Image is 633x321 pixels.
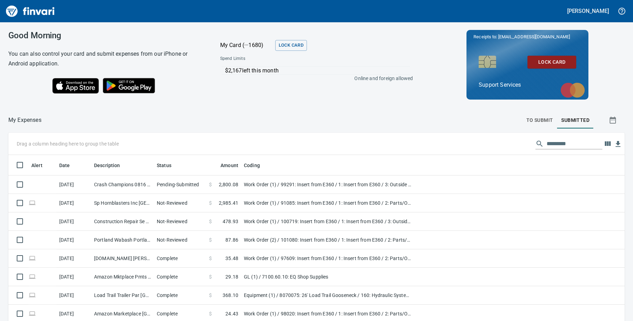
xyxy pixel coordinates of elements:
[209,273,212,280] span: $
[244,161,269,170] span: Coding
[215,75,413,82] p: Online and foreign allowed
[56,194,91,212] td: [DATE]
[602,112,625,128] button: Show transactions within a particular date range
[29,274,36,279] span: Online transaction
[56,231,91,249] td: [DATE]
[56,212,91,231] td: [DATE]
[473,33,581,40] p: Receipts to:
[223,218,238,225] span: 478.93
[557,79,588,101] img: mastercard.svg
[223,292,238,299] span: 368.10
[244,161,260,170] span: Coding
[59,161,79,170] span: Date
[91,194,154,212] td: Sp Hornblasters Inc [GEOGRAPHIC_DATA] [GEOGRAPHIC_DATA]
[91,231,154,249] td: Portland Wabash Portland OR
[209,236,212,243] span: $
[209,310,212,317] span: $
[29,311,36,316] span: Online transaction
[8,49,203,69] h6: You can also control your card and submit expenses from our iPhone or Android application.
[91,249,154,268] td: [DOMAIN_NAME] [PERSON_NAME] IN
[94,161,129,170] span: Description
[8,116,41,124] p: My Expenses
[99,74,159,97] img: Get it on Google Play
[94,161,120,170] span: Description
[31,161,43,170] span: Alert
[497,33,571,40] span: [EMAIL_ADDRESS][DOMAIN_NAME]
[567,7,609,15] h5: [PERSON_NAME]
[221,161,238,170] span: Amount
[613,139,623,149] button: Download table
[225,255,238,262] span: 35.48
[91,175,154,194] td: Crash Champions 0816 - [GEOGRAPHIC_DATA] [GEOGRAPHIC_DATA]
[225,273,238,280] span: 29.18
[241,194,415,212] td: Work Order (1) / 91085: Insert from E360 / 1: Insert from E360 / 2: Parts/Other
[8,116,41,124] nav: breadcrumb
[56,268,91,286] td: [DATE]
[157,161,180,170] span: Status
[17,140,119,147] p: Drag a column heading here to group the table
[602,139,613,149] button: Choose columns to display
[59,161,70,170] span: Date
[225,66,410,75] p: $2,167 left this month
[154,249,206,268] td: Complete
[91,212,154,231] td: Construction Repair Se Battle Ground [GEOGRAPHIC_DATA]
[154,268,206,286] td: Complete
[533,58,571,66] span: Lock Card
[209,255,212,262] span: $
[241,212,415,231] td: Work Order (1) / 100719: Insert from E360 / 1: Insert from E360 / 3: Outside Repair
[157,161,171,170] span: Status
[241,175,415,194] td: Work Order (1) / 99291: Insert from E360 / 1: Insert from E360 / 3: Outside Repair
[225,310,238,317] span: 24.43
[526,116,553,125] span: To Submit
[561,116,589,125] span: Submitted
[209,199,212,206] span: $
[527,56,576,69] button: Lock Card
[241,231,415,249] td: Work Order (2) / 101080: Insert from E360 / 1: Insert from E360 / 2: Parts/Other
[154,286,206,305] td: Complete
[56,249,91,268] td: [DATE]
[220,55,329,62] span: Spend Limits
[29,256,36,260] span: Online transaction
[31,161,52,170] span: Alert
[4,3,56,19] img: Finvari
[225,236,238,243] span: 87.86
[565,6,611,16] button: [PERSON_NAME]
[241,268,415,286] td: GL (1) / 7100.60.10: EQ Shop Supplies
[56,286,91,305] td: [DATE]
[209,292,212,299] span: $
[29,201,36,205] span: Online transaction
[219,181,238,188] span: 2,800.08
[279,41,303,49] span: Lock Card
[29,293,36,297] span: Online transaction
[275,40,307,51] button: Lock Card
[479,81,576,89] p: Support Services
[209,181,212,188] span: $
[241,249,415,268] td: Work Order (1) / 97609: Insert from E360 / 1: Insert from E360 / 2: Parts/Other
[211,161,238,170] span: Amount
[209,218,212,225] span: $
[219,199,238,206] span: 2,985.41
[154,212,206,231] td: Not-Reviewed
[56,175,91,194] td: [DATE]
[154,194,206,212] td: Not-Reviewed
[241,286,415,305] td: Equipment (1) / 8070075: 26' Load Trail Gooseneck / 160: Hydraulic System / 2: Parts/Other
[91,268,154,286] td: Amazon Mktplace Pmts [DOMAIN_NAME][URL] WA
[220,41,272,49] p: My Card (···1680)
[154,231,206,249] td: Not-Reviewed
[52,78,99,94] img: Download on the App Store
[91,286,154,305] td: Load Trail Trailer Par [GEOGRAPHIC_DATA] [GEOGRAPHIC_DATA]
[154,175,206,194] td: Pending-Submitted
[8,31,203,40] h3: Good Morning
